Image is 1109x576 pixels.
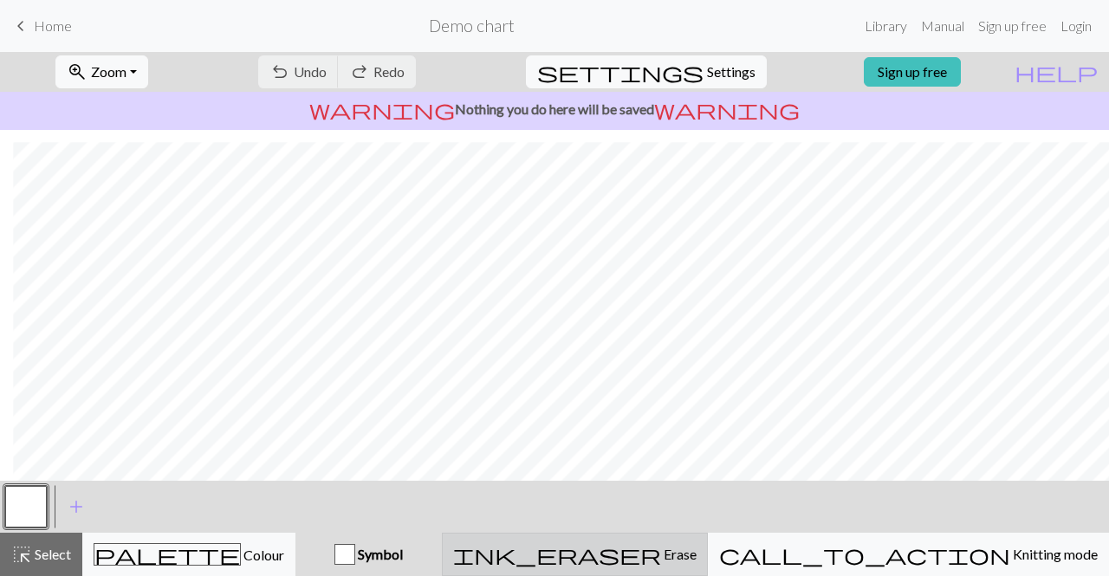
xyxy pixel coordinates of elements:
[1010,546,1098,562] span: Knitting mode
[7,99,1102,120] p: Nothing you do here will be saved
[708,533,1109,576] button: Knitting mode
[11,542,32,566] span: highlight_alt
[10,11,72,41] a: Home
[719,542,1010,566] span: call_to_action
[1015,60,1098,84] span: help
[537,61,704,82] i: Settings
[914,9,971,43] a: Manual
[1054,9,1099,43] a: Login
[661,546,697,562] span: Erase
[67,60,88,84] span: zoom_in
[241,547,284,563] span: Colour
[355,546,403,562] span: Symbol
[55,55,148,88] button: Zoom
[34,17,72,34] span: Home
[82,533,295,576] button: Colour
[429,16,515,36] h2: Demo chart
[453,542,661,566] span: ink_eraser
[309,97,455,121] span: warning
[91,63,126,80] span: Zoom
[442,533,708,576] button: Erase
[94,542,240,566] span: palette
[864,57,961,87] a: Sign up free
[66,495,87,519] span: add
[526,55,767,88] button: SettingsSettings
[10,14,31,38] span: keyboard_arrow_left
[707,61,756,82] span: Settings
[858,9,914,43] a: Library
[295,533,442,576] button: Symbol
[32,546,71,562] span: Select
[537,60,704,84] span: settings
[971,9,1054,43] a: Sign up free
[654,97,800,121] span: warning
